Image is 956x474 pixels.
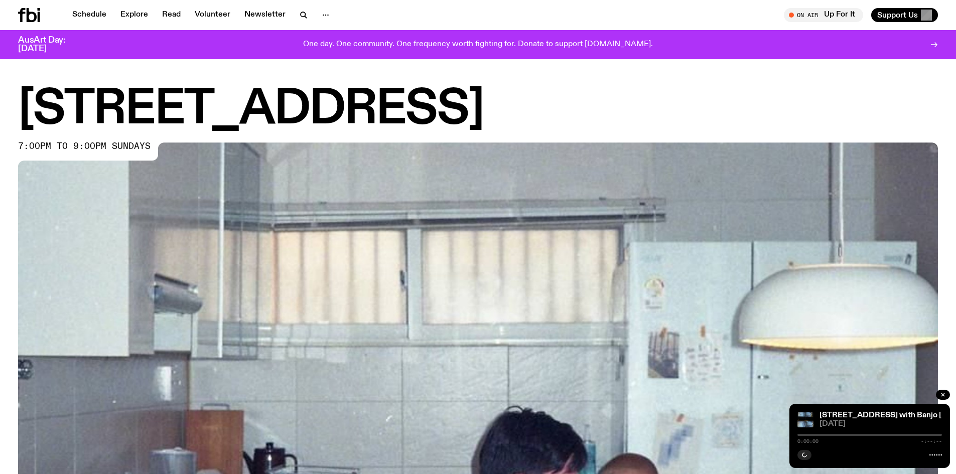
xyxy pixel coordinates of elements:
[871,8,938,22] button: Support Us
[156,8,187,22] a: Read
[877,11,918,20] span: Support Us
[238,8,292,22] a: Newsletter
[66,8,112,22] a: Schedule
[303,40,653,49] p: One day. One community. One frequency worth fighting for. Donate to support [DOMAIN_NAME].
[189,8,236,22] a: Volunteer
[797,439,818,444] span: 0:00:00
[18,87,938,132] h1: [STREET_ADDRESS]
[18,36,82,53] h3: AusArt Day: [DATE]
[820,420,942,428] span: [DATE]
[18,142,151,150] span: 7:00pm to 9:00pm sundays
[114,8,154,22] a: Explore
[921,439,942,444] span: -:--:--
[784,8,863,22] button: On AirUp For It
